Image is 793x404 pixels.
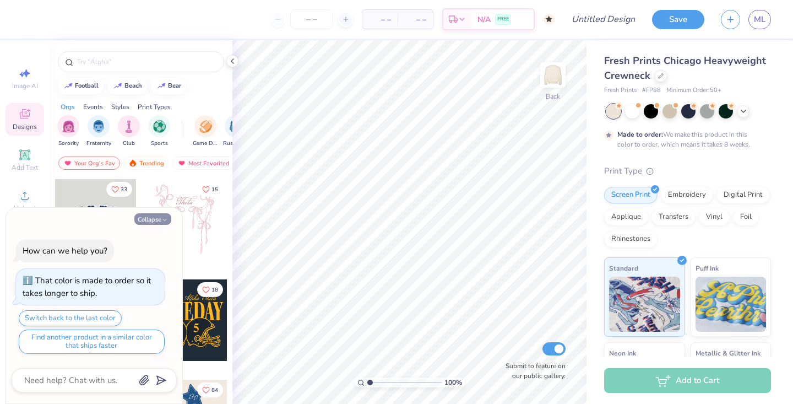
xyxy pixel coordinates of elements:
button: Collapse [134,213,171,225]
span: 100 % [444,378,462,387]
button: filter button [148,115,170,148]
span: N/A [477,14,491,25]
img: Fraternity Image [93,120,105,133]
span: FREE [497,15,509,23]
div: filter for Fraternity [86,115,111,148]
button: Switch back to the last color [19,310,122,326]
div: Vinyl [699,209,730,225]
span: Puff Ink [696,262,719,274]
div: Most Favorited [172,157,235,170]
div: Your Org's Fav [58,157,120,170]
img: Sorority Image [62,120,75,133]
span: Club [123,139,135,148]
div: Embroidery [661,187,713,203]
span: 18 [211,287,218,293]
img: Sports Image [153,120,166,133]
div: Digital Print [716,187,770,203]
div: Rhinestones [604,231,658,247]
span: Game Day [193,139,218,148]
div: That color is made to order so it takes longer to ship. [23,275,151,299]
div: Foil [733,209,759,225]
div: filter for Game Day [193,115,218,148]
button: Like [106,182,132,197]
div: Transfers [651,209,696,225]
div: We make this product in this color to order, which means it takes 8 weeks. [617,130,753,149]
span: 33 [121,187,127,192]
span: Fresh Prints [604,86,637,95]
a: ML [748,10,771,29]
img: Game Day Image [199,120,212,133]
input: Untitled Design [563,8,644,30]
button: Like [197,182,223,197]
span: Image AI [12,82,38,90]
div: Trending [123,157,169,170]
img: Rush & Bid Image [230,120,242,133]
span: Standard [609,262,638,274]
div: Print Type [604,165,771,177]
label: Submit to feature on our public gallery. [499,361,566,381]
span: ML [754,13,765,26]
span: Fresh Prints Chicago Heavyweight Crewneck [604,54,766,82]
span: – – [404,14,426,25]
button: Like [197,282,223,297]
img: trending.gif [128,159,137,167]
button: beach [107,78,147,94]
span: Neon Ink [609,347,636,359]
div: filter for Sorority [57,115,79,148]
div: Orgs [61,102,75,112]
button: Find another product in a similar color that ships faster [19,330,165,354]
span: 84 [211,387,218,393]
button: bear [151,78,186,94]
span: Minimum Order: 50 + [666,86,721,95]
div: Events [83,102,103,112]
strong: Made to order: [617,130,663,139]
img: Club Image [123,120,135,133]
button: filter button [223,115,248,148]
img: Standard [609,277,680,332]
button: filter button [86,115,111,148]
img: Puff Ink [696,277,767,332]
span: Rush & Bid [223,139,248,148]
button: football [58,78,104,94]
button: filter button [118,115,140,148]
img: Back [542,64,564,86]
button: Save [652,10,704,29]
button: Like [197,383,223,397]
div: Print Types [138,102,171,112]
span: # FP88 [642,86,661,95]
button: filter button [193,115,218,148]
div: Back [546,91,560,101]
div: football [75,83,99,89]
div: bear [168,83,181,89]
input: – – [290,9,333,29]
div: Applique [604,209,648,225]
span: Metallic & Glitter Ink [696,347,761,359]
div: How can we help you? [23,245,107,256]
div: Styles [111,102,129,112]
img: trend_line.gif [64,83,73,89]
img: most_fav.gif [177,159,186,167]
img: trend_line.gif [157,83,166,89]
span: 15 [211,187,218,192]
img: most_fav.gif [63,159,72,167]
div: filter for Sports [148,115,170,148]
div: filter for Club [118,115,140,148]
span: – – [369,14,391,25]
span: Designs [13,122,37,131]
span: Sorority [58,139,79,148]
div: beach [124,83,142,89]
div: filter for Rush & Bid [223,115,248,148]
div: Screen Print [604,187,658,203]
span: Sports [151,139,168,148]
span: Upload [14,204,36,213]
button: filter button [57,115,79,148]
span: Add Text [12,163,38,172]
img: trend_line.gif [113,83,122,89]
input: Try "Alpha" [76,56,217,67]
span: Fraternity [86,139,111,148]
